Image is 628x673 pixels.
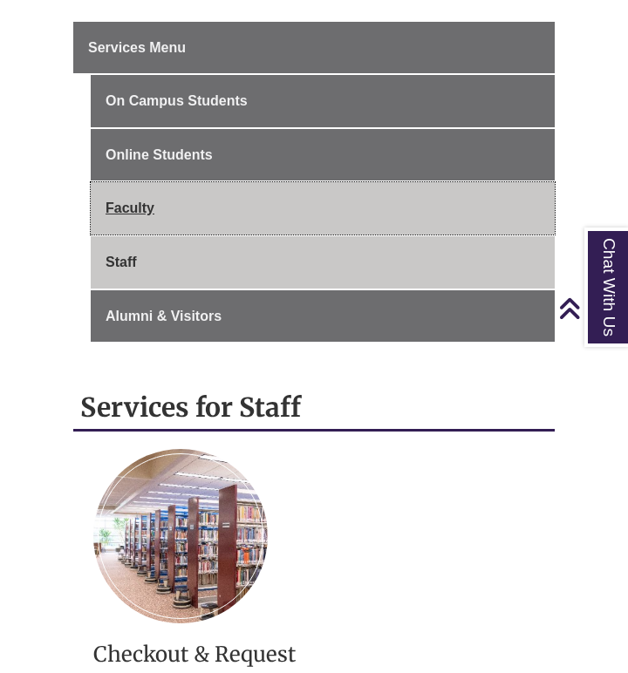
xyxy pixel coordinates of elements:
[91,129,555,181] a: Online Students
[93,641,535,668] h3: Checkout & Request
[91,290,555,343] a: Alumni & Visitors
[73,22,555,74] a: Services Menu
[91,182,555,235] a: Faculty
[558,296,624,320] a: Back to Top
[88,40,186,55] span: Services Menu
[91,75,555,127] a: On Campus Students
[73,22,555,343] div: Guide Page Menu
[73,385,555,432] h2: Services for Staff
[91,236,555,289] a: Staff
